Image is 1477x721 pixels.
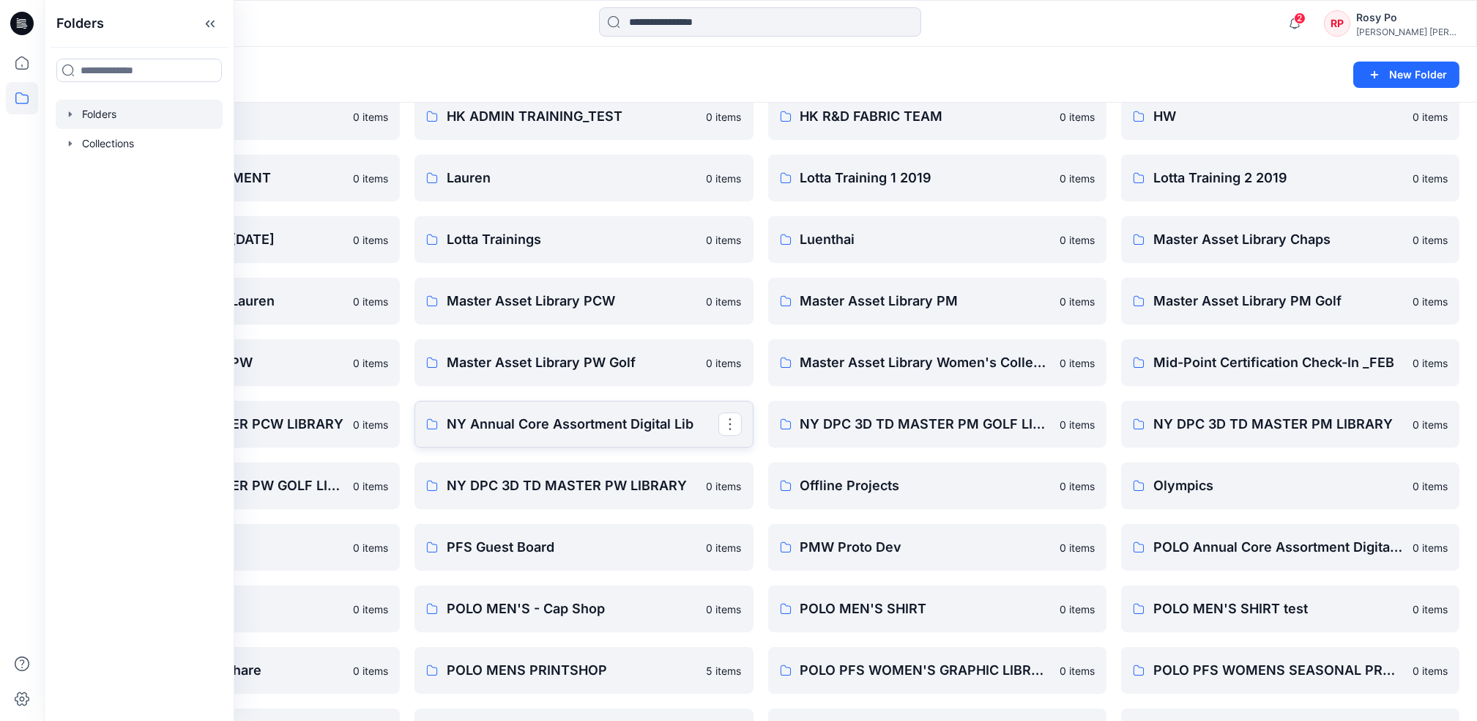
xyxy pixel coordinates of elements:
[1060,663,1095,679] p: 0 items
[447,476,697,496] p: NY DPC 3D TD MASTER PW LIBRARY
[414,647,753,694] a: POLO MENS PRINTSHOP5 items
[1060,232,1095,248] p: 0 items
[353,171,388,186] p: 0 items
[1413,417,1448,432] p: 0 items
[447,414,718,435] p: NY Annual Core Assortment Digital Lib
[800,352,1051,373] p: Master Asset Library Women's Collection/Luxury
[1153,537,1404,558] p: POLO Annual Core Assortment Digital Lib
[707,294,742,309] p: 0 items
[707,602,742,617] p: 0 items
[800,476,1051,496] p: Offline Projects
[768,216,1106,263] a: Luenthai0 items
[414,585,753,632] a: POLO MEN'S - Cap Shop0 items
[1413,602,1448,617] p: 0 items
[1413,171,1448,186] p: 0 items
[800,599,1051,619] p: POLO MEN'S SHIRT
[353,478,388,494] p: 0 items
[800,537,1051,558] p: PMW Proto Dev
[1060,417,1095,432] p: 0 items
[414,216,753,263] a: Lotta Trainings0 items
[447,352,697,373] p: Master Asset Library PW Golf
[1356,9,1459,26] div: Rosy Po
[1294,12,1306,24] span: 2
[768,585,1106,632] a: POLO MEN'S SHIRT0 items
[1121,401,1459,448] a: NY DPC 3D TD MASTER PM LIBRARY0 items
[800,106,1051,127] p: HK R&D FABRIC TEAM
[414,401,753,448] a: NY Annual Core Assortment Digital Lib
[1121,216,1459,263] a: Master Asset Library Chaps0 items
[1153,414,1404,435] p: NY DPC 3D TD MASTER PM LIBRARY
[1153,106,1404,127] p: HW
[1413,478,1448,494] p: 0 items
[447,291,697,311] p: Master Asset Library PCW
[800,291,1051,311] p: Master Asset Library PM
[707,478,742,494] p: 0 items
[1413,109,1448,125] p: 0 items
[447,229,697,250] p: Lotta Trainings
[768,524,1106,571] a: PMW Proto Dev0 items
[707,171,742,186] p: 0 items
[1153,229,1404,250] p: Master Asset Library Chaps
[768,155,1106,201] a: Lotta Training 1 20190 items
[707,232,742,248] p: 0 items
[768,462,1106,509] a: Offline Projects0 items
[1060,109,1095,125] p: 0 items
[447,168,697,188] p: Lauren
[414,339,753,386] a: Master Asset Library PW Golf0 items
[768,278,1106,325] a: Master Asset Library PM0 items
[1121,278,1459,325] a: Master Asset Library PM Golf0 items
[1060,602,1095,617] p: 0 items
[768,401,1106,448] a: NY DPC 3D TD MASTER PM GOLF LIBRARY0 items
[447,106,697,127] p: HK ADMIN TRAINING_TEST
[1413,232,1448,248] p: 0 items
[800,414,1051,435] p: NY DPC 3D TD MASTER PM GOLF LIBRARY
[1413,355,1448,371] p: 0 items
[1413,540,1448,555] p: 0 items
[1121,93,1459,140] a: HW0 items
[447,537,697,558] p: PFS Guest Board
[1121,647,1459,694] a: POLO PFS WOMENS SEASONAL PRODUCT0 items
[414,524,753,571] a: PFS Guest Board0 items
[353,663,388,679] p: 0 items
[1324,10,1350,37] div: RP
[414,278,753,325] a: Master Asset Library PCW0 items
[768,339,1106,386] a: Master Asset Library Women's Collection/Luxury0 items
[1153,599,1404,619] p: POLO MEN'S SHIRT test
[1153,291,1404,311] p: Master Asset Library PM Golf
[1153,168,1404,188] p: Lotta Training 2 2019
[1353,62,1459,88] button: New Folder
[1060,294,1095,309] p: 0 items
[1413,294,1448,309] p: 0 items
[353,355,388,371] p: 0 items
[1413,663,1448,679] p: 0 items
[800,229,1051,250] p: Luenthai
[1356,26,1459,37] div: [PERSON_NAME] [PERSON_NAME]
[414,462,753,509] a: NY DPC 3D TD MASTER PW LIBRARY0 items
[1153,476,1404,496] p: Olympics
[1121,524,1459,571] a: POLO Annual Core Assortment Digital Lib0 items
[447,599,697,619] p: POLO MEN'S - Cap Shop
[414,155,753,201] a: Lauren0 items
[353,109,388,125] p: 0 items
[1153,352,1404,373] p: Mid-Point Certification Check-In _FEB
[1121,462,1459,509] a: Olympics0 items
[1153,660,1404,681] p: POLO PFS WOMENS SEASONAL PRODUCT
[1060,355,1095,371] p: 0 items
[800,660,1051,681] p: POLO PFS WOMEN'S GRAPHIC LIBRARY
[447,660,697,681] p: POLO MENS PRINTSHOP
[707,663,742,679] p: 5 items
[1121,155,1459,201] a: Lotta Training 2 20190 items
[707,355,742,371] p: 0 items
[353,417,388,432] p: 0 items
[768,93,1106,140] a: HK R&D FABRIC TEAM0 items
[1060,478,1095,494] p: 0 items
[353,540,388,555] p: 0 items
[768,647,1106,694] a: POLO PFS WOMEN'S GRAPHIC LIBRARY0 items
[707,540,742,555] p: 0 items
[353,232,388,248] p: 0 items
[800,168,1051,188] p: Lotta Training 1 2019
[414,93,753,140] a: HK ADMIN TRAINING_TEST0 items
[1121,339,1459,386] a: Mid-Point Certification Check-In _FEB0 items
[353,294,388,309] p: 0 items
[707,109,742,125] p: 0 items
